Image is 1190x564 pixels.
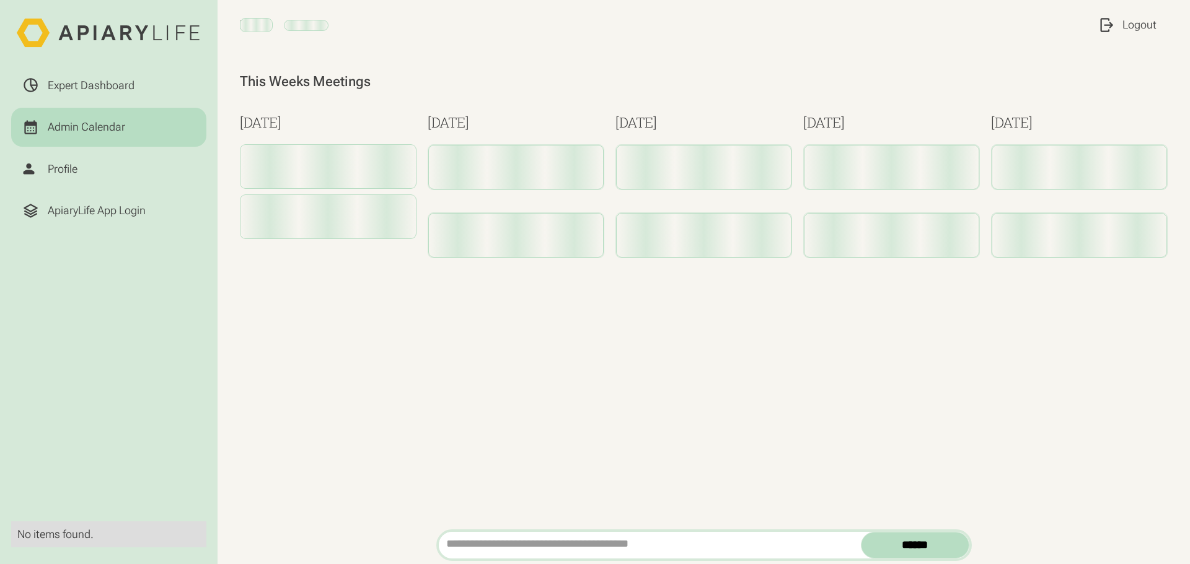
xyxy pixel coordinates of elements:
[240,112,416,133] h3: [DATE]
[1086,6,1168,45] a: Logout
[48,204,146,218] div: ApiaryLife App Login
[1122,18,1157,32] div: Logout
[11,149,206,188] a: Profile
[240,72,1168,90] div: This Weeks Meetings
[11,108,206,147] a: Admin Calendar
[615,112,792,133] h3: [DATE]
[11,66,206,105] a: Expert Dashboard
[48,79,134,93] div: Expert Dashboard
[48,120,125,134] div: Admin Calendar
[991,112,1168,133] h3: [DATE]
[428,112,604,133] h3: [DATE]
[48,162,77,176] div: Profile
[803,112,980,133] h3: [DATE]
[11,191,206,230] a: ApiaryLife App Login
[17,527,200,542] div: No items found.
[240,18,273,31] span: XX Jan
